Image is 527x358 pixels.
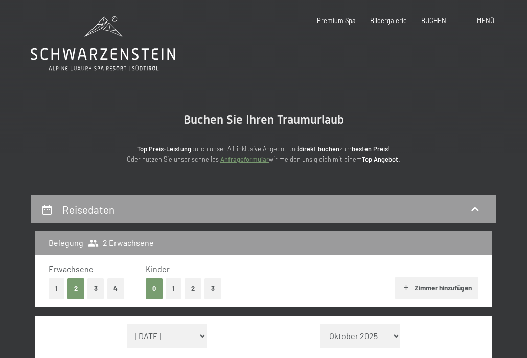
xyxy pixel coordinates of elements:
span: Buchen Sie Ihren Traumurlaub [184,113,344,127]
span: Menü [477,16,494,25]
strong: besten Preis [352,145,388,153]
button: 2 [185,278,201,299]
h3: Belegung [49,237,83,249]
strong: Top Preis-Leistung [137,145,191,153]
span: Erwachsene [49,264,94,274]
button: 1 [49,278,64,299]
p: durch unser All-inklusive Angebot und zum ! Oder nutzen Sie unser schnelles wir melden uns gleich... [59,144,468,165]
button: 0 [146,278,163,299]
a: Anfrageformular [220,155,269,163]
a: BUCHEN [421,16,446,25]
h2: Reisedaten [62,203,114,216]
button: 3 [204,278,221,299]
strong: Top Angebot. [362,155,400,163]
span: 2 Erwachsene [88,237,154,249]
span: Kinder [146,264,170,274]
strong: direkt buchen [299,145,339,153]
button: 1 [166,278,181,299]
button: Zimmer hinzufügen [395,277,478,299]
button: 3 [87,278,104,299]
button: 2 [67,278,84,299]
a: Bildergalerie [370,16,407,25]
button: 4 [107,278,125,299]
a: Premium Spa [317,16,356,25]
